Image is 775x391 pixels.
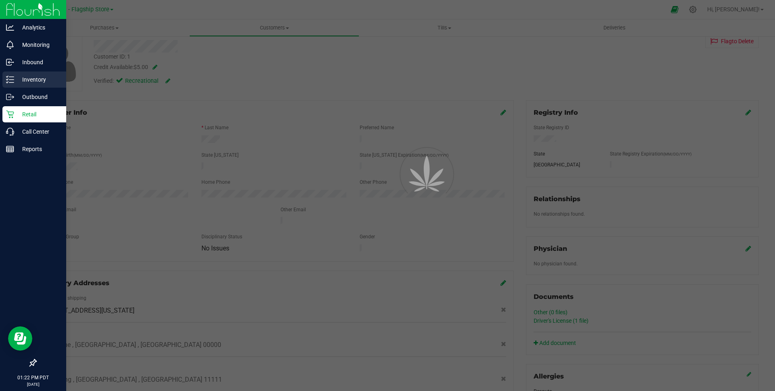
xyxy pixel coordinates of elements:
[14,57,63,67] p: Inbound
[4,374,63,381] p: 01:22 PM PDT
[14,144,63,154] p: Reports
[6,41,14,49] inline-svg: Monitoring
[14,92,63,102] p: Outbound
[14,127,63,137] p: Call Center
[14,75,63,84] p: Inventory
[6,93,14,101] inline-svg: Outbound
[8,326,32,351] iframe: Resource center
[4,381,63,387] p: [DATE]
[6,145,14,153] inline-svg: Reports
[6,23,14,32] inline-svg: Analytics
[6,58,14,66] inline-svg: Inbound
[6,110,14,118] inline-svg: Retail
[14,23,63,32] p: Analytics
[6,76,14,84] inline-svg: Inventory
[14,40,63,50] p: Monitoring
[6,128,14,136] inline-svg: Call Center
[14,109,63,119] p: Retail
